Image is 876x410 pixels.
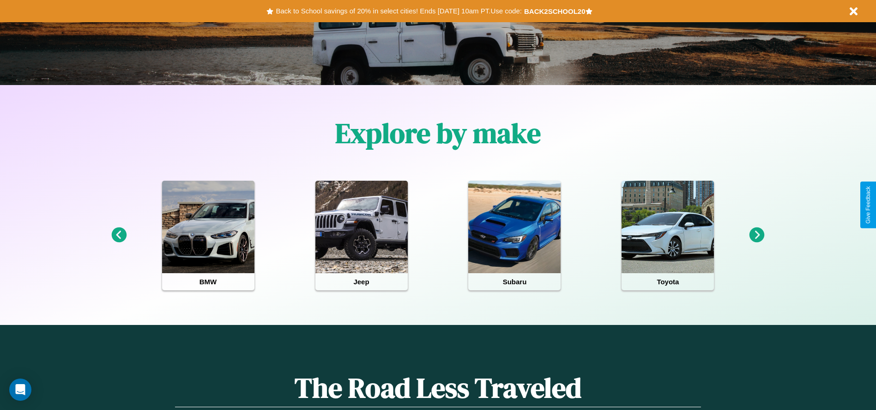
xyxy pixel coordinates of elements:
[622,273,714,290] h4: Toyota
[162,273,254,290] h4: BMW
[524,7,586,15] b: BACK2SCHOOL20
[865,186,871,224] div: Give Feedback
[468,273,561,290] h4: Subaru
[9,379,31,401] div: Open Intercom Messenger
[175,369,701,407] h1: The Road Less Traveled
[335,114,541,152] h1: Explore by make
[273,5,524,18] button: Back to School savings of 20% in select cities! Ends [DATE] 10am PT.Use code:
[315,273,408,290] h4: Jeep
